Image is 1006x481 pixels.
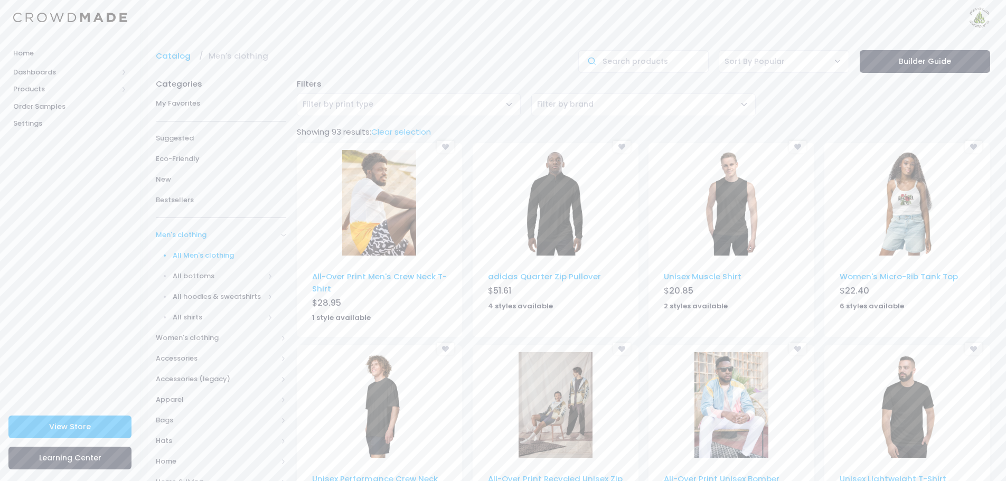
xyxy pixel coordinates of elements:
[156,149,286,169] a: Eco-Friendly
[156,436,277,446] span: Hats
[156,230,277,240] span: Men's clothing
[209,50,274,62] a: Men's clothing
[719,50,849,73] span: Sort By Popular
[725,56,785,67] span: Sort By Popular
[493,285,511,297] span: 51.61
[156,190,286,211] a: Bestsellers
[537,99,594,109] span: Filter by brand
[13,48,127,59] span: Home
[312,271,447,294] a: All-Over Print Men's Crew Neck T-Shirt
[156,98,286,109] span: My Favorites
[156,174,286,185] span: New
[13,67,118,78] span: Dashboards
[488,271,601,282] a: adidas Quarter Zip Pullover
[537,99,594,110] span: Filter by brand
[156,93,286,114] a: My Favorites
[664,285,798,299] div: $
[13,84,118,95] span: Products
[156,133,286,144] span: Suggested
[142,246,286,266] a: All Men's clothing
[531,93,756,116] span: Filter by brand
[664,271,741,282] a: Unisex Muscle Shirt
[156,394,277,405] span: Apparel
[156,456,277,467] span: Home
[840,285,974,299] div: $
[969,7,990,28] img: User
[292,126,995,138] div: Showing 93 results:
[156,333,277,343] span: Women's clothing
[49,421,91,432] span: View Store
[13,13,127,23] img: Logo
[13,118,127,129] span: Settings
[156,128,286,149] a: Suggested
[156,374,277,384] span: Accessories (legacy)
[173,291,265,302] span: All hoodies & sweatshirts
[13,101,127,112] span: Order Samples
[156,169,286,190] a: New
[173,271,265,281] span: All bottoms
[303,99,373,110] span: Filter by print type
[173,250,274,261] span: All Men's clothing
[173,312,265,323] span: All shirts
[8,447,131,469] a: Learning Center
[156,195,286,205] span: Bestsellers
[156,415,277,426] span: Bags
[156,50,196,62] a: Catalog
[840,301,904,311] strong: 6 styles available
[845,285,869,297] span: 22.40
[156,73,286,90] div: Categories
[317,297,341,309] span: 28.95
[297,93,521,116] span: Filter by print type
[669,285,693,297] span: 20.85
[488,301,553,311] strong: 4 styles available
[156,353,277,364] span: Accessories
[156,154,286,164] span: Eco-Friendly
[312,313,371,323] strong: 1 style available
[860,50,990,73] a: Builder Guide
[39,452,101,463] span: Learning Center
[488,285,623,299] div: $
[292,78,995,90] div: Filters
[664,301,728,311] strong: 2 styles available
[371,126,431,137] a: Clear selection
[578,50,709,73] input: Search products
[8,416,131,438] a: View Store
[303,99,373,109] span: Filter by print type
[312,297,447,312] div: $
[840,271,958,282] a: Women's Micro-Rib Tank Top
